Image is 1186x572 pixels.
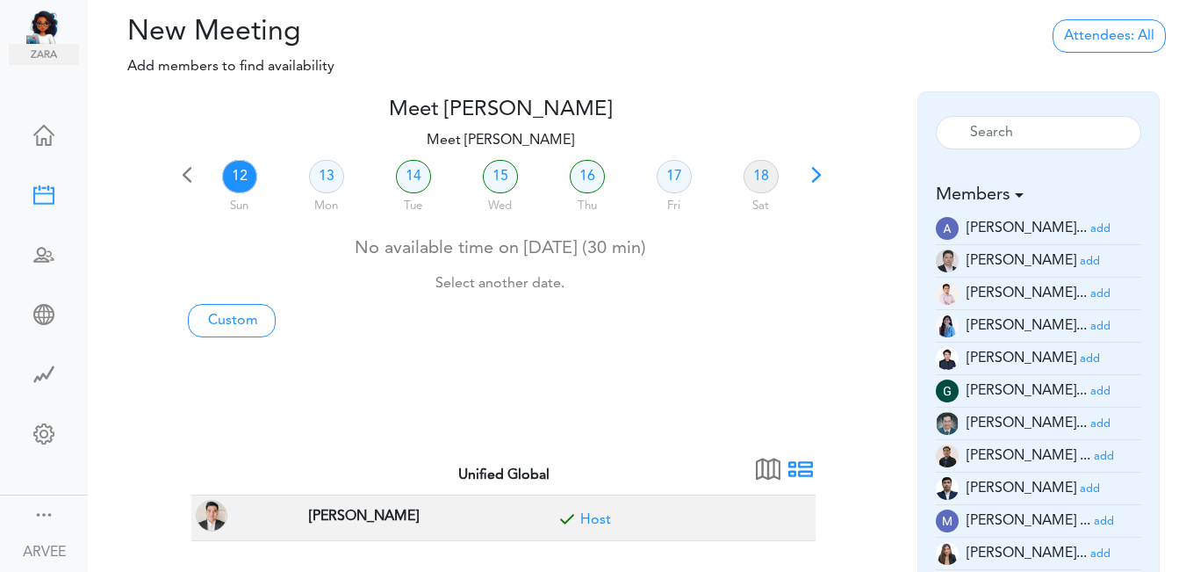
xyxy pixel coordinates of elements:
[458,191,542,215] div: Wed
[967,547,1087,561] span: [PERSON_NAME]...
[1090,548,1111,560] small: add
[1090,547,1111,561] a: add
[175,130,825,151] p: Meet [PERSON_NAME]
[657,160,692,193] a: 17
[967,221,1087,235] span: [PERSON_NAME]...
[1090,288,1111,300] small: add
[936,412,959,435] img: 2Q==
[355,240,646,292] span: No available time on [DATE] (30 min)
[936,445,959,467] img: 9k=
[458,468,550,482] strong: Unified Global
[1094,449,1114,463] a: add
[1090,418,1111,430] small: add
[309,160,344,193] a: 13
[936,408,1142,440] li: Tax Admin (i.herrera@unified-accounting.com)
[545,191,629,215] div: Thu
[435,277,564,291] small: Select another date.
[936,250,959,272] img: 9k=
[936,315,959,337] img: 2Q==
[1094,514,1114,528] a: add
[744,160,779,193] a: 18
[9,185,79,202] div: New Meeting
[967,384,1087,398] span: [PERSON_NAME]...
[570,160,605,193] a: 16
[1090,386,1111,397] small: add
[1090,384,1111,398] a: add
[936,538,1142,570] li: Tax Accountant (mc.cabasan@unified-accounting.com)
[1080,483,1100,495] small: add
[967,416,1087,431] span: [PERSON_NAME]...
[1080,351,1100,366] a: add
[967,319,1087,333] span: [PERSON_NAME]...
[967,286,1087,300] span: [PERSON_NAME]...
[1053,19,1166,53] a: Attendees: All
[936,116,1142,149] input: Search
[9,244,79,262] div: Schedule Team Meeting
[554,510,580,537] span: Included for meeting
[309,510,419,524] strong: [PERSON_NAME]
[9,125,79,142] div: Home
[196,500,227,532] img: ARVEE FLORES(a.flores@unified-accounting.com, TAX PARTNER at Corona, CA, USA)
[175,98,825,123] h4: Meet [PERSON_NAME]
[26,9,79,44] img: Unified Global - Powered by TEAMCAL AI
[1080,353,1100,365] small: add
[804,169,829,193] span: Next 7 days
[936,245,1142,278] li: Tax Supervisor (a.millos@unified-accounting.com)
[1080,256,1100,267] small: add
[1090,319,1111,333] a: add
[9,415,79,457] a: Change Settings
[1090,221,1111,235] a: add
[9,424,79,441] div: Change Settings
[1090,223,1111,235] small: add
[284,191,368,215] div: Mon
[936,310,1142,343] li: Tax Manager (c.madayag@unified-accounting.com)
[936,440,1142,473] li: Tax Manager (jm.atienza@unified-accounting.com)
[936,185,1142,206] h5: Members
[1080,254,1100,268] a: add
[33,504,54,522] div: Show menu and text
[936,477,959,500] img: oYmRaigo6CGHQoVEE68UKaYmSv3mcdPtBqv6mR0IswoELyKVAGpf2awGYjY1lJF3I6BneypHs55I8hk2WCirnQq9SYxiZpiWh...
[719,191,802,215] div: Sat
[936,510,959,532] img: wOzMUeZp9uVEwAAAABJRU5ErkJggg==
[396,160,431,193] a: 14
[23,542,66,563] div: ARVEE
[936,505,1142,538] li: Tax Advisor (mc.talley@unified-accounting.com)
[580,513,611,527] a: Included for meeting
[101,16,441,49] h2: New Meeting
[1094,516,1114,527] small: add
[101,56,441,77] p: Add members to find availability
[2,531,86,570] a: ARVEE
[9,44,79,65] img: zara.png
[222,160,257,193] a: 12
[483,160,518,193] a: 15
[936,278,1142,310] li: Tax Supervisor (am.latonio@unified-accounting.com)
[967,449,1090,463] span: [PERSON_NAME] ...
[9,364,79,381] div: Time Saved
[936,343,1142,375] li: Tax Admin (e.dayan@unified-accounting.com)
[1094,451,1114,462] small: add
[305,503,423,528] span: TAX PARTNER at Corona, CA, USA
[371,191,455,215] div: Tue
[967,351,1076,366] span: [PERSON_NAME]
[936,282,959,305] img: Z
[1090,416,1111,431] a: add
[33,504,54,529] a: Change side menu
[1090,321,1111,332] small: add
[198,191,281,215] div: Sun
[1080,481,1100,496] a: add
[175,169,199,193] span: Previous 7 days
[188,304,276,337] a: Custom
[936,473,1142,505] li: Partner (justine.tala@unifiedglobalph.com)
[967,254,1076,268] span: [PERSON_NAME]
[967,514,1090,528] span: [PERSON_NAME] ...
[936,217,959,240] img: E70kTnhEtDRAIGhEjAgBAJGBAiAQNCJGBAiAQMCJGAASESMCBEAgaESMCAEAkYECIBA0IkYECIBAwIkYABIRIwIEQCBoRIwIA...
[632,191,715,215] div: Fri
[936,375,1142,408] li: Tax Manager (g.magsino@unified-accounting.com)
[936,347,959,370] img: Z
[9,304,79,322] div: Share Meeting Link
[1090,286,1111,300] a: add
[936,542,959,565] img: t+ebP8ENxXARE3R9ZYAAAAASUVORK5CYII=
[967,481,1076,496] span: [PERSON_NAME]
[936,380,959,402] img: wEqpdqGJg0NqAAAAABJRU5ErkJggg==
[936,213,1142,245] li: Tax Manager (a.banaga@unified-accounting.com)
